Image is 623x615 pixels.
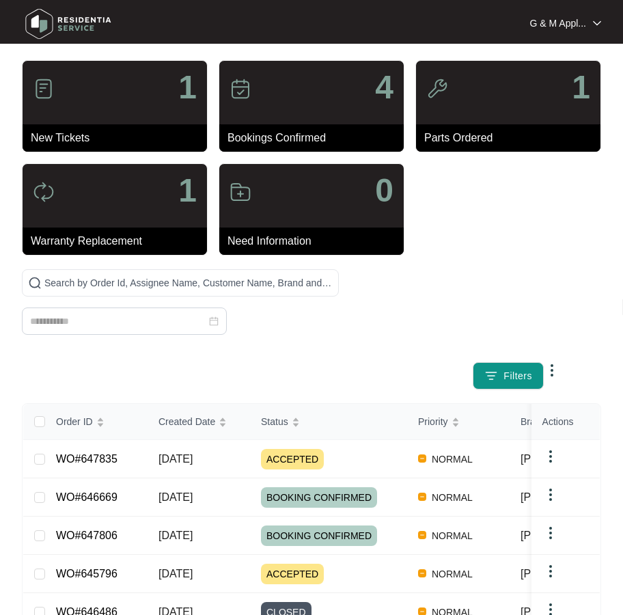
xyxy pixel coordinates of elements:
img: icon [230,78,251,100]
p: Parts Ordered [424,130,600,146]
p: 4 [375,71,393,104]
th: Actions [531,404,600,440]
span: NORMAL [426,489,478,506]
button: filter iconFilters [473,362,544,389]
span: Priority [418,414,448,429]
span: NORMAL [426,528,478,544]
img: dropdown arrow [593,20,601,27]
span: BOOKING CONFIRMED [261,487,377,508]
a: WO#645796 [56,568,117,579]
img: dropdown arrow [542,487,559,503]
th: Created Date [148,404,250,440]
img: icon [426,78,448,100]
span: NORMAL [426,566,478,582]
span: [PERSON_NAME] [521,491,611,503]
th: Order ID [45,404,148,440]
a: WO#647806 [56,530,117,541]
span: [PERSON_NAME] [521,453,611,465]
span: [DATE] [158,491,193,503]
img: icon [33,181,55,203]
p: 1 [178,71,197,104]
input: Search by Order Id, Assignee Name, Customer Name, Brand and Model [44,275,333,290]
a: WO#647835 [56,453,117,465]
img: search-icon [28,276,42,290]
span: ACCEPTED [261,564,324,584]
img: dropdown arrow [542,525,559,541]
img: Vercel Logo [418,531,426,539]
p: 0 [375,174,393,207]
p: Warranty Replacement [31,233,207,249]
p: New Tickets [31,130,207,146]
span: [PERSON_NAME] [521,530,611,541]
img: icon [230,181,251,203]
p: Need Information [227,233,404,249]
span: BOOKING CONFIRMED [261,525,377,546]
span: [DATE] [158,568,193,579]
p: Bookings Confirmed [227,130,404,146]
p: 1 [572,71,590,104]
img: filter icon [484,369,498,383]
p: 1 [178,174,197,207]
img: Vercel Logo [418,493,426,501]
span: Brand [521,414,546,429]
span: [PERSON_NAME] [521,568,611,579]
th: Status [250,404,407,440]
span: Status [261,414,288,429]
th: Priority [407,404,510,440]
a: WO#646669 [56,491,117,503]
p: G & M Appl... [530,16,586,30]
img: dropdown arrow [544,362,560,379]
img: Vercel Logo [418,569,426,577]
span: NORMAL [426,451,478,467]
th: Brand [510,404,611,440]
img: Vercel Logo [418,454,426,463]
img: residentia service logo [20,3,116,44]
span: ACCEPTED [261,449,324,469]
span: Filters [503,369,532,383]
span: Order ID [56,414,93,429]
img: dropdown arrow [542,563,559,579]
span: [DATE] [158,530,193,541]
img: dropdown arrow [542,448,559,465]
span: [DATE] [158,453,193,465]
img: icon [33,78,55,100]
span: Created Date [158,414,215,429]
